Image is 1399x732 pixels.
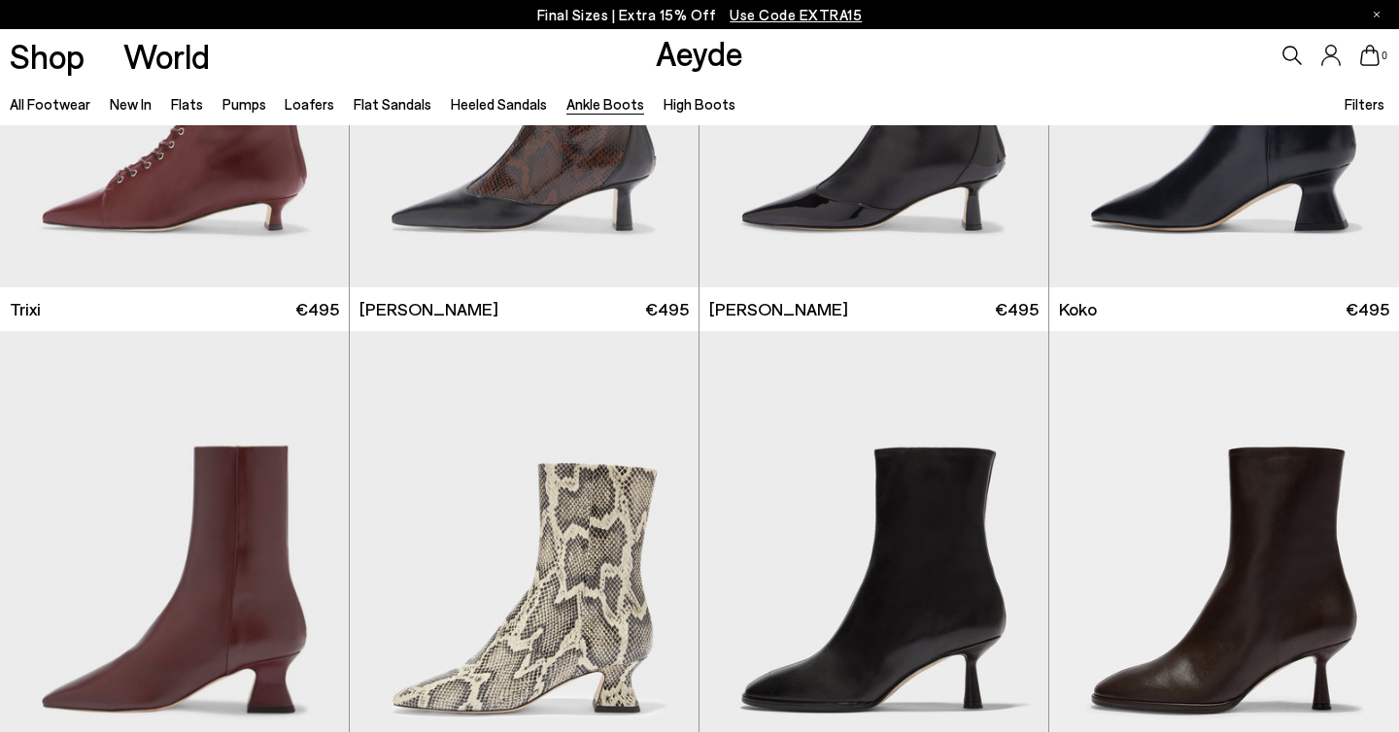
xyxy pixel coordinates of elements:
a: All Footwear [10,95,90,113]
span: €495 [1346,297,1389,321]
a: World [123,39,210,73]
span: [PERSON_NAME] [709,297,848,321]
a: Pumps [222,95,266,113]
span: [PERSON_NAME] [359,297,498,321]
a: Aeyde [656,32,743,73]
a: Koko €495 [1049,287,1399,331]
a: 0 [1360,45,1380,66]
a: Flats [171,95,203,113]
a: New In [110,95,152,113]
a: High Boots [664,95,735,113]
span: Trixi [10,297,41,321]
span: €495 [995,297,1039,321]
span: 0 [1380,50,1389,61]
span: €495 [295,297,339,321]
p: Final Sizes | Extra 15% Off [537,3,863,27]
a: [PERSON_NAME] €495 [699,287,1048,331]
a: Ankle Boots [566,95,644,113]
span: Koko [1059,297,1097,321]
span: Navigate to /collections/ss25-final-sizes [730,6,862,23]
span: €495 [645,297,689,321]
span: Filters [1345,95,1384,113]
a: Heeled Sandals [451,95,547,113]
a: [PERSON_NAME] €495 [350,287,699,331]
a: Loafers [285,95,334,113]
a: Flat Sandals [354,95,431,113]
a: Shop [10,39,85,73]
